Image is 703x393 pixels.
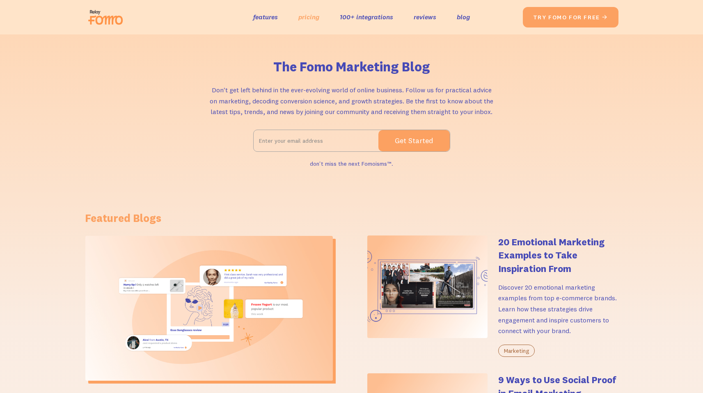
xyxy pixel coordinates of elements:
[498,282,618,336] p: Discover 20 emotional marketing examples from top e-commerce brands. Learn how these strategies d...
[253,130,450,152] form: Email Form 2
[367,235,618,357] a: 20 Emotional Marketing Examples to Take Inspiration FromDiscover 20 emotional marketing examples ...
[310,158,393,170] div: don't miss the next Fomoisms™.
[340,11,393,23] a: 100+ integrations
[254,130,378,151] input: Enter your email address
[523,7,618,27] a: try fomo for free
[298,11,319,23] a: pricing
[378,130,450,151] input: Get Started
[208,85,495,117] p: Don't get left behind in the ever-evolving world of online business. Follow us for practical advi...
[253,11,278,23] a: features
[457,11,470,23] a: blog
[414,11,436,23] a: reviews
[602,14,608,21] span: 
[85,236,333,381] img: Types of Social Proof: 14 Examples Showing Their Impact
[273,59,430,75] h1: The Fomo Marketing Blog
[85,211,618,226] h1: Featured Blogs
[498,235,618,275] h4: 20 Emotional Marketing Examples to Take Inspiration From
